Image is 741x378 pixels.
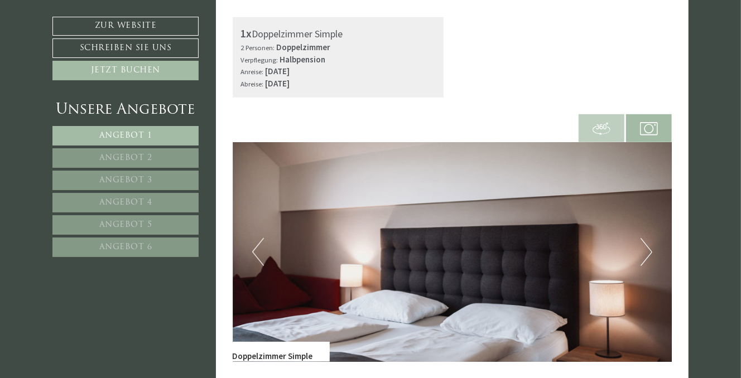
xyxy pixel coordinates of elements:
[367,294,440,313] button: Senden
[593,120,610,138] img: 360-grad.svg
[52,61,199,80] a: Jetzt buchen
[266,66,290,76] b: [DATE]
[99,221,152,229] span: Angebot 5
[99,198,152,207] span: Angebot 4
[252,238,264,266] button: Previous
[641,238,652,266] button: Next
[640,120,658,138] img: camera.svg
[280,54,326,65] b: Halbpension
[241,79,264,88] small: Abreise:
[99,176,152,185] span: Angebot 3
[17,32,159,40] div: Montis – Active Nature Spa
[99,132,152,140] span: Angebot 1
[17,52,159,59] small: 21:46
[241,43,275,52] small: 2 Personen:
[241,26,252,40] b: 1x
[52,100,199,120] div: Unsere Angebote
[99,243,152,251] span: Angebot 6
[201,8,239,26] div: [DATE]
[241,67,264,76] small: Anreise:
[233,142,672,362] img: image
[8,30,165,61] div: Guten Tag, wie können wir Ihnen helfen?
[241,26,436,42] div: Doppelzimmer Simple
[233,342,330,362] div: Doppelzimmer Simple
[266,78,290,89] b: [DATE]
[99,154,152,162] span: Angebot 2
[52,38,199,58] a: Schreiben Sie uns
[277,42,331,52] b: Doppelzimmer
[241,55,278,64] small: Verpflegung:
[52,17,199,36] a: Zur Website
